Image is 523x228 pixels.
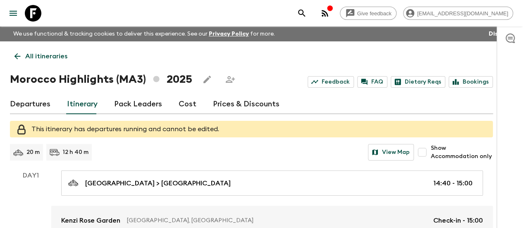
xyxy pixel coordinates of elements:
[368,144,414,161] button: View Map
[353,10,396,17] span: Give feedback
[213,94,279,114] a: Prices & Discounts
[487,28,513,40] button: Dismiss
[25,51,67,61] p: All itineraries
[391,76,445,88] a: Dietary Reqs
[413,10,513,17] span: [EMAIL_ADDRESS][DOMAIN_NAME]
[10,94,50,114] a: Departures
[31,126,219,132] span: This itinerary has departures running and cannot be edited.
[61,216,120,226] p: Kenzi Rose Garden
[209,31,249,37] a: Privacy Policy
[403,7,513,20] div: [EMAIL_ADDRESS][DOMAIN_NAME]
[10,48,72,65] a: All itineraries
[26,148,40,156] p: 20 m
[430,144,493,161] span: Show Accommodation only
[199,71,215,88] button: Edit this itinerary
[61,170,483,196] a: [GEOGRAPHIC_DATA] > [GEOGRAPHIC_DATA]14:40 - 15:00
[433,178,473,188] p: 14:40 - 15:00
[340,7,396,20] a: Give feedback
[308,76,354,88] a: Feedback
[127,216,427,225] p: [GEOGRAPHIC_DATA], [GEOGRAPHIC_DATA]
[179,94,196,114] a: Cost
[449,76,493,88] a: Bookings
[67,94,98,114] a: Itinerary
[10,26,278,41] p: We use functional & tracking cookies to deliver this experience. See our for more.
[294,5,310,22] button: search adventures
[5,5,21,22] button: menu
[85,178,231,188] p: [GEOGRAPHIC_DATA] > [GEOGRAPHIC_DATA]
[222,71,239,88] span: Share this itinerary
[10,71,192,88] h1: Morocco Highlights (MA3) 2025
[357,76,387,88] a: FAQ
[10,170,51,180] p: Day 1
[433,216,483,226] p: Check-in - 15:00
[114,94,162,114] a: Pack Leaders
[63,148,88,156] p: 12 h 40 m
